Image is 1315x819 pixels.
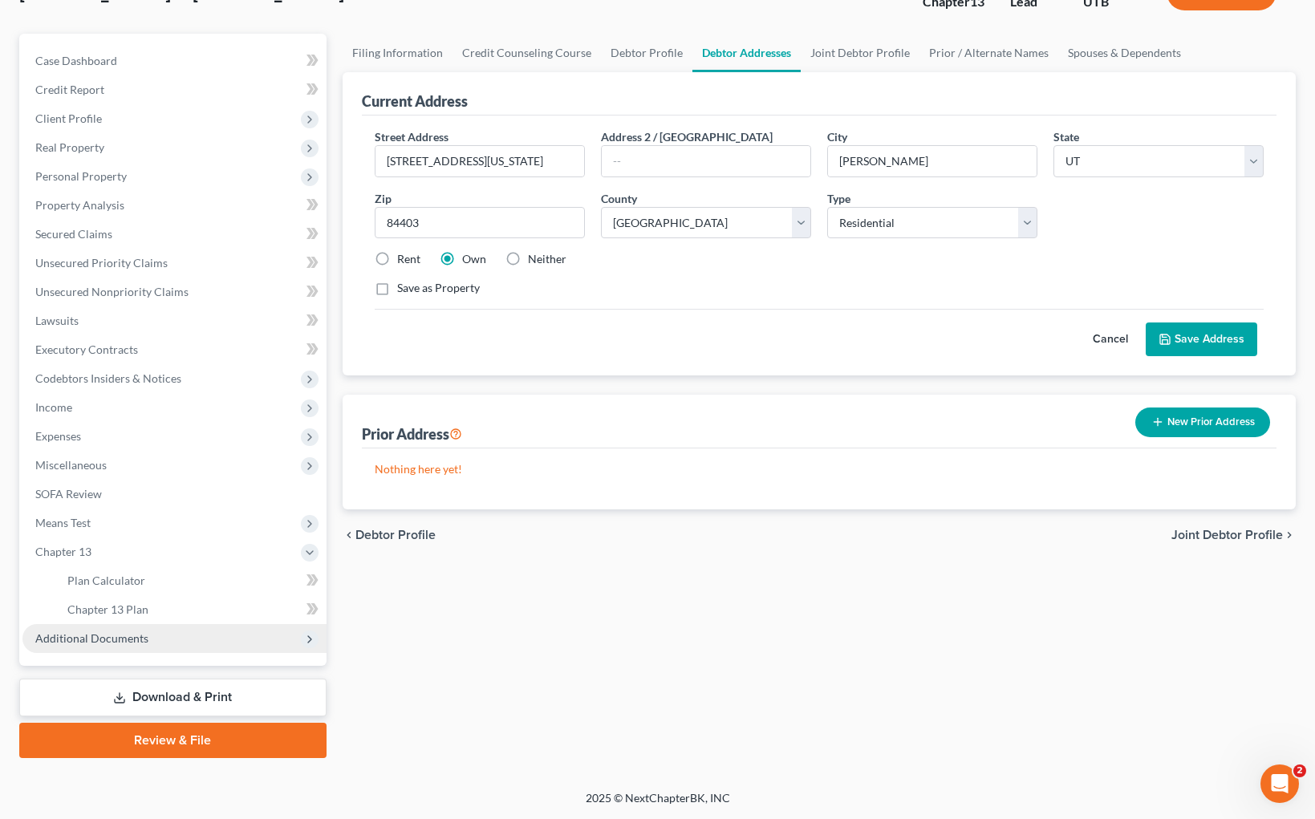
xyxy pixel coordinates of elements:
[22,335,327,364] a: Executory Contracts
[35,343,138,356] span: Executory Contracts
[22,306,327,335] a: Lawsuits
[462,251,486,267] label: Own
[828,146,1037,176] input: Enter city...
[801,34,919,72] a: Joint Debtor Profile
[55,566,327,595] a: Plan Calculator
[375,130,448,144] span: Street Address
[1058,34,1191,72] a: Spouses & Dependents
[453,34,601,72] a: Credit Counseling Course
[35,140,104,154] span: Real Property
[375,461,1264,477] p: Nothing here yet!
[35,487,102,501] span: SOFA Review
[692,34,801,72] a: Debtor Addresses
[35,429,81,443] span: Expenses
[19,679,327,716] a: Download & Print
[35,516,91,529] span: Means Test
[35,54,117,67] span: Case Dashboard
[602,146,810,176] input: --
[1146,322,1257,356] button: Save Address
[362,91,468,111] div: Current Address
[35,83,104,96] span: Credit Report
[35,545,91,558] span: Chapter 13
[19,723,327,758] a: Review & File
[55,595,327,624] a: Chapter 13 Plan
[1135,407,1270,437] button: New Prior Address
[919,34,1058,72] a: Prior / Alternate Names
[22,480,327,509] a: SOFA Review
[343,34,453,72] a: Filing Information
[375,146,584,176] input: Enter street address
[67,574,145,587] span: Plan Calculator
[22,75,327,104] a: Credit Report
[601,192,637,205] span: County
[1293,764,1306,777] span: 2
[397,251,420,267] label: Rent
[22,278,327,306] a: Unsecured Nonpriority Claims
[22,220,327,249] a: Secured Claims
[35,314,79,327] span: Lawsuits
[1260,764,1299,803] iframe: Intercom live chat
[35,631,148,645] span: Additional Documents
[375,207,585,239] input: XXXXX
[343,529,436,541] button: chevron_left Debtor Profile
[35,371,181,385] span: Codebtors Insiders & Notices
[1053,130,1079,144] span: State
[362,424,462,444] div: Prior Address
[601,128,773,145] label: Address 2 / [GEOGRAPHIC_DATA]
[22,47,327,75] a: Case Dashboard
[1283,529,1296,541] i: chevron_right
[35,458,107,472] span: Miscellaneous
[35,227,112,241] span: Secured Claims
[22,191,327,220] a: Property Analysis
[343,529,355,541] i: chevron_left
[528,251,566,267] label: Neither
[1171,529,1283,541] span: Joint Debtor Profile
[827,130,847,144] span: City
[35,198,124,212] span: Property Analysis
[375,192,392,205] span: Zip
[67,602,148,616] span: Chapter 13 Plan
[35,169,127,183] span: Personal Property
[35,285,189,298] span: Unsecured Nonpriority Claims
[35,400,72,414] span: Income
[201,790,1115,819] div: 2025 © NextChapterBK, INC
[1171,529,1296,541] button: Joint Debtor Profile chevron_right
[35,256,168,270] span: Unsecured Priority Claims
[601,34,692,72] a: Debtor Profile
[22,249,327,278] a: Unsecured Priority Claims
[35,111,102,125] span: Client Profile
[827,190,850,207] label: Type
[355,529,436,541] span: Debtor Profile
[1075,323,1146,355] button: Cancel
[397,280,480,296] label: Save as Property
